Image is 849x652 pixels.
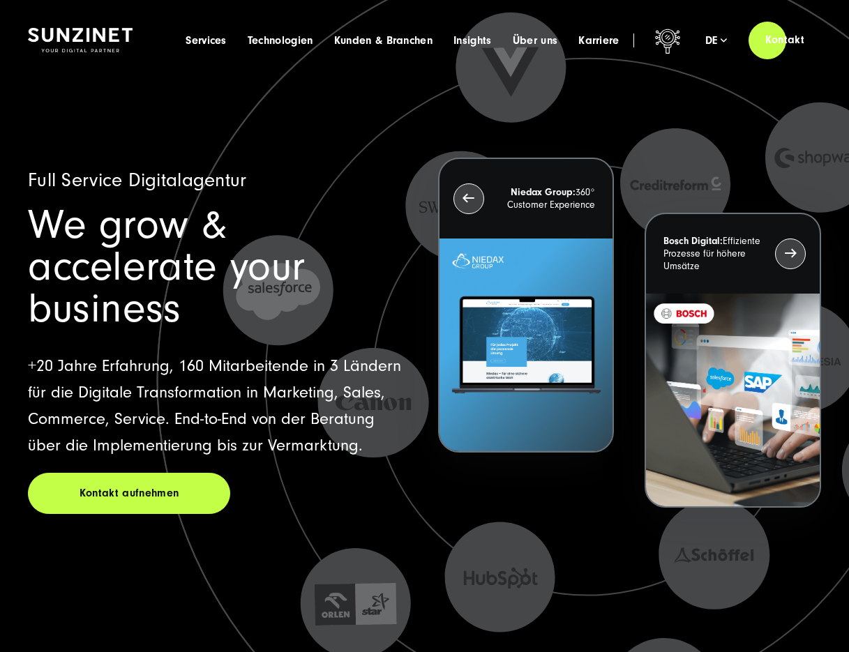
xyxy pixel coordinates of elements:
a: Technologien [248,33,313,47]
img: SUNZINET Full Service Digital Agentur [28,28,133,52]
strong: Bosch Digital: [663,236,723,247]
p: +20 Jahre Erfahrung, 160 Mitarbeitende in 3 Ländern für die Digitale Transformation in Marketing,... [28,353,411,459]
a: Kontakt [749,20,821,60]
button: Niedax Group:360° Customer Experience Letztes Projekt von Niedax. Ein Laptop auf dem die Niedax W... [438,158,615,453]
p: 360° Customer Experience [492,186,596,211]
img: Letztes Projekt von Niedax. Ein Laptop auf dem die Niedax Website geöffnet ist, auf blauem Hinter... [439,238,613,452]
img: BOSCH - Kundeprojekt - Digital Transformation Agentur SUNZINET [646,294,820,507]
span: Full Service Digitalagentur [28,169,247,191]
p: Effiziente Prozesse für höhere Umsätze [663,235,767,273]
a: Services [186,33,227,47]
a: Kontakt aufnehmen [28,473,230,514]
a: Insights [453,33,492,47]
button: Bosch Digital:Effiziente Prozesse für höhere Umsätze BOSCH - Kundeprojekt - Digital Transformatio... [645,213,821,508]
h1: We grow & accelerate your business [28,204,411,330]
a: Kunden & Branchen [334,33,433,47]
a: Karriere [578,33,619,47]
a: Über uns [513,33,558,47]
strong: Niedax Group: [511,187,576,198]
div: de [705,33,728,47]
